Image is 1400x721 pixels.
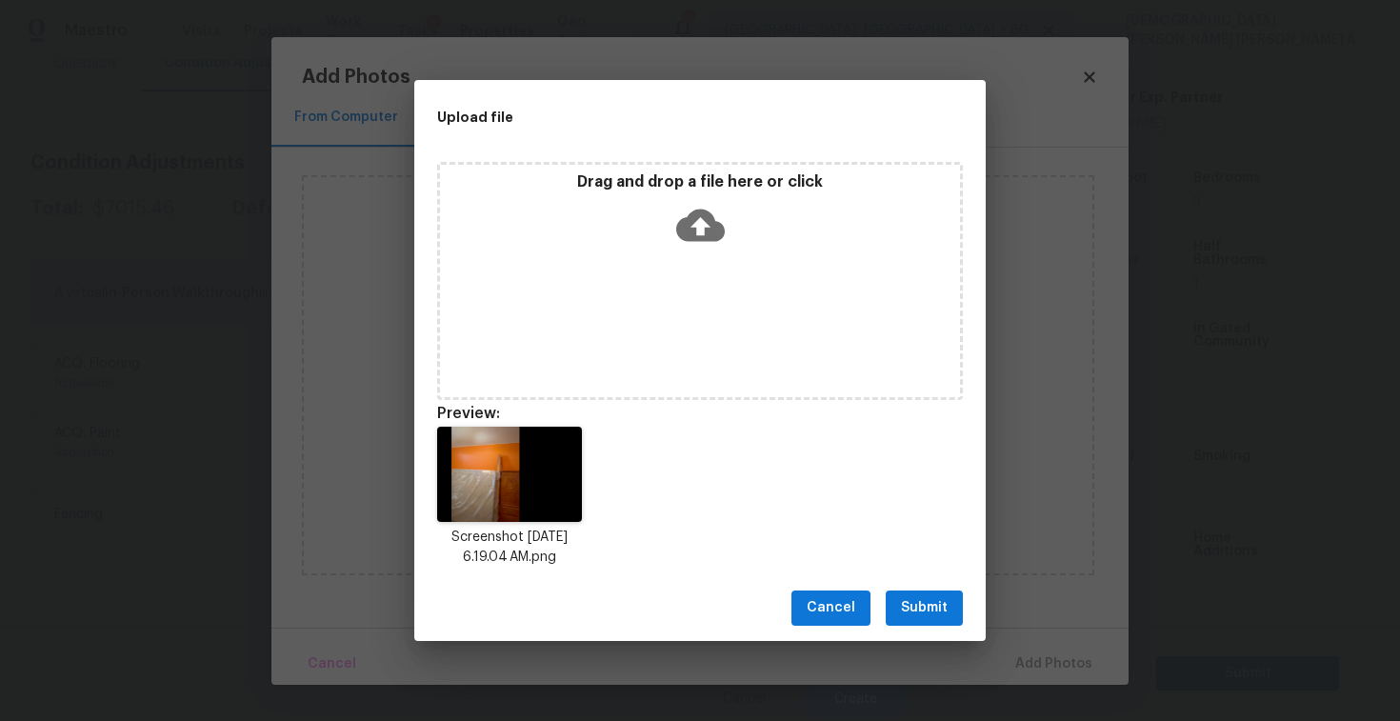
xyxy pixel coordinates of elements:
[901,596,948,620] span: Submit
[791,591,870,626] button: Cancel
[886,591,963,626] button: Submit
[437,528,582,568] p: Screenshot [DATE] 6.19.04 AM.png
[807,596,855,620] span: Cancel
[440,172,960,192] p: Drag and drop a file here or click
[437,107,877,128] h2: Upload file
[437,427,582,522] img: wctkD8rZX6iGAAAAABJRU5ErkJggg==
